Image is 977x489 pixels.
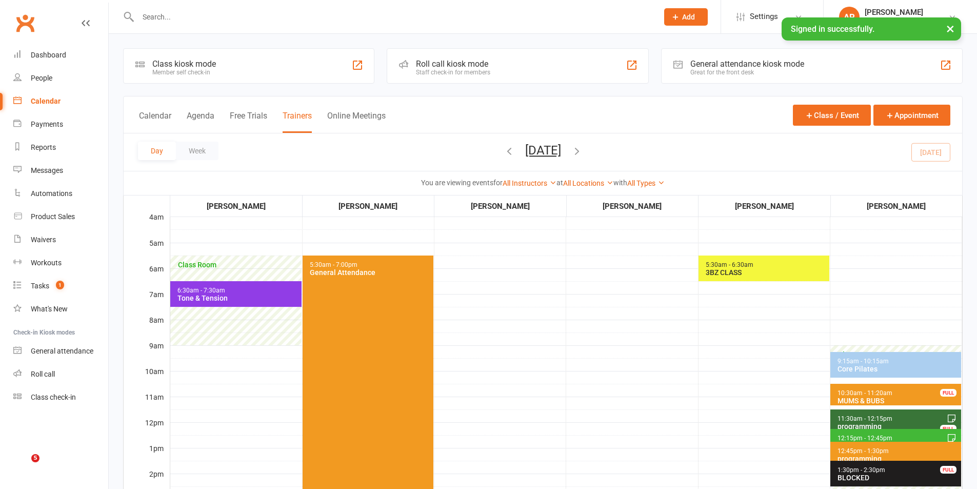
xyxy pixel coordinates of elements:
a: General attendance kiosk mode [13,340,108,363]
a: What's New [13,298,108,321]
div: Tone & Tension [177,294,300,302]
a: Product Sales [13,205,108,228]
div: 1pm [124,443,170,468]
div: Roll call kiosk mode [416,59,490,69]
div: Waivers [31,236,56,244]
a: People [13,67,108,90]
div: FULL [940,389,956,397]
div: Product Sales [31,212,75,221]
div: [PERSON_NAME] [699,200,830,212]
div: 11am [124,392,170,417]
span: 1 [56,281,64,289]
span: Settings [750,5,778,28]
button: Online Meetings [327,111,386,133]
strong: with [613,179,627,187]
div: 7am [124,289,170,315]
div: 6am [124,263,170,289]
strong: for [493,179,503,187]
div: Core Pilates [837,365,959,373]
div: 8am [124,315,170,340]
div: 12pm [124,417,170,443]
div: [PERSON_NAME] [303,200,434,212]
div: programming [837,455,959,463]
div: Workouts [31,259,62,267]
div: B Transformed Gym [865,17,928,26]
span: 6:30am - 7:30am [177,287,226,294]
a: All Locations [563,179,613,187]
button: Appointment [873,105,950,126]
a: Automations [13,182,108,205]
span: 5:30am - 7:00pm [309,261,358,268]
span: Class Room [837,350,959,359]
div: What's New [31,305,68,313]
span: 9:15am - 10:15am [837,358,889,365]
span: Class Room [177,261,300,269]
iframe: Intercom live chat [10,454,35,479]
div: Dashboard [31,51,66,59]
div: Class kiosk mode [152,59,216,69]
div: Member self check-in [152,69,216,76]
div: Amanda Robinson's availability: 9:00am - 10:15am [830,345,961,378]
div: FULL [940,425,956,433]
span: Add [682,13,695,21]
button: × [941,17,960,40]
a: Clubworx [12,10,38,36]
span: 1:30pm - 2:30pm [837,466,886,474]
div: Staff check-in for members [416,69,490,76]
a: Class kiosk mode [13,386,108,409]
button: [DATE] [525,143,561,158]
div: AR [839,7,860,27]
a: Reports [13,136,108,159]
div: Class check-in [31,393,76,401]
div: MUMS & BUBS [837,397,959,405]
a: All Types [627,179,665,187]
span: 12:15pm - 12:45pm [837,435,893,442]
div: programming [837,422,959,431]
div: Messages [31,166,63,174]
div: Tasks [31,282,49,290]
a: Calendar [13,90,108,113]
div: 5am [124,238,170,263]
div: General attendance kiosk mode [690,59,804,69]
div: [PERSON_NAME] [567,200,698,212]
a: Workouts [13,251,108,275]
strong: at [556,179,563,187]
div: People [31,74,52,82]
div: 9am [124,340,170,366]
a: Roll call [13,363,108,386]
span: 11:30am - 12:15pm [837,415,893,422]
div: Payments [31,120,63,128]
span: Signed in successfully. [791,24,874,34]
div: 4am [124,211,170,237]
div: BLOCKED [837,474,959,482]
div: General Attendance [309,268,431,277]
button: Add [664,8,708,26]
button: Trainers [283,111,312,133]
a: Dashboard [13,44,108,67]
div: Calendar [31,97,61,105]
div: Roll call [31,370,55,378]
div: [PERSON_NAME] [171,200,302,212]
button: Agenda [187,111,214,133]
a: Tasks 1 [13,275,108,298]
div: 10am [124,366,170,392]
span: 5 [31,454,39,462]
div: FULL [940,466,956,474]
span: 12:45pm - 1:30pm [837,447,889,455]
input: Search... [135,10,651,24]
div: Reports [31,143,56,151]
div: [PERSON_NAME] [831,200,962,212]
button: Week [176,142,218,160]
span: 10:30am - 11:20am [837,389,893,397]
div: Automations [31,189,72,198]
a: All Instructors [503,179,556,187]
div: Great for the front desk [690,69,804,76]
div: [PERSON_NAME] [435,200,566,212]
div: Patricia Hardgrave's availability: 5:30am - 9:00am [170,256,302,345]
span: 5:30am - 6:30am [705,261,754,268]
button: Calendar [139,111,171,133]
div: [PERSON_NAME] [865,8,928,17]
div: 3BZ CLASS [705,268,827,277]
strong: You are viewing events [421,179,493,187]
a: Payments [13,113,108,136]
